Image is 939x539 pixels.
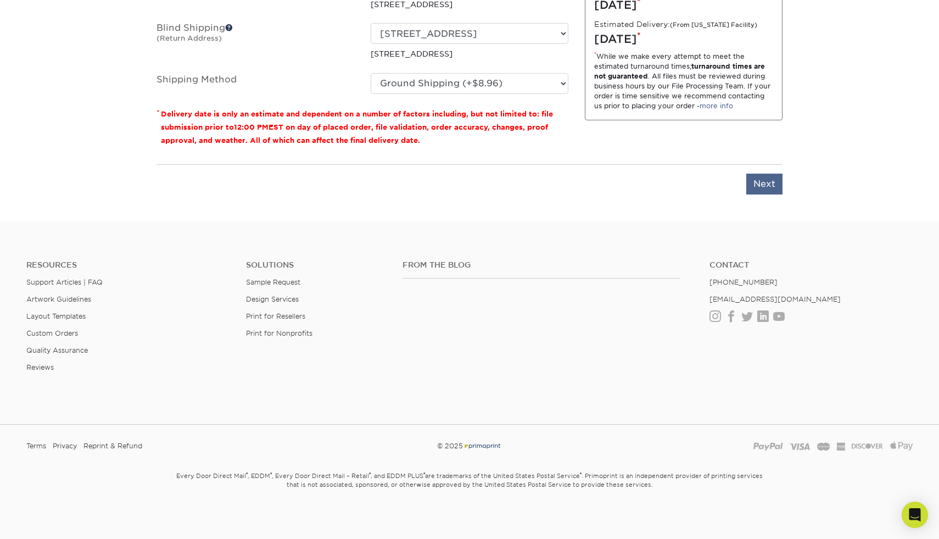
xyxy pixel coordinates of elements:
small: (Return Address) [156,34,222,42]
input: Next [746,174,783,195]
strong: turnaround times are not guaranteed [594,62,765,80]
sup: ® [369,471,371,477]
sup: ® [423,471,425,477]
a: Design Services [246,295,299,303]
sup: ® [246,471,248,477]
sup: ® [580,471,582,477]
span: 12:00 PM [234,123,269,131]
small: Every Door Direct Mail , EDDM , Every Door Direct Mail – Retail , and EDDM PLUS are trademarks of... [148,468,791,516]
div: [DATE] [594,31,773,47]
sup: ® [270,471,272,477]
div: While we make every attempt to meet the estimated turnaround times; . All files must be reviewed ... [594,52,773,111]
label: Shipping Method [148,73,362,94]
a: Print for Nonprofits [246,329,312,337]
label: Blind Shipping [148,23,362,59]
h4: From the Blog [403,260,680,270]
a: Terms [26,438,46,454]
a: Artwork Guidelines [26,295,91,303]
small: Delivery date is only an estimate and dependent on a number of factors including, but not limited... [161,110,553,145]
a: Custom Orders [26,329,78,337]
a: Reviews [26,363,54,371]
img: Primoprint [463,442,501,450]
a: Contact [709,260,913,270]
div: Open Intercom Messenger [902,502,928,528]
h4: Solutions [246,260,386,270]
a: Quality Assurance [26,346,88,354]
p: [STREET_ADDRESS] [371,48,568,59]
a: more info [700,102,733,110]
label: Estimated Delivery: [594,19,757,30]
small: (From [US_STATE] Facility) [670,21,757,29]
div: © 2025 [319,438,620,454]
a: Print for Resellers [246,312,305,320]
h4: Resources [26,260,230,270]
a: Layout Templates [26,312,86,320]
a: [EMAIL_ADDRESS][DOMAIN_NAME] [709,295,841,303]
a: [PHONE_NUMBER] [709,278,778,286]
a: Support Articles | FAQ [26,278,103,286]
a: Privacy [53,438,77,454]
a: Reprint & Refund [83,438,142,454]
a: Sample Request [246,278,300,286]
